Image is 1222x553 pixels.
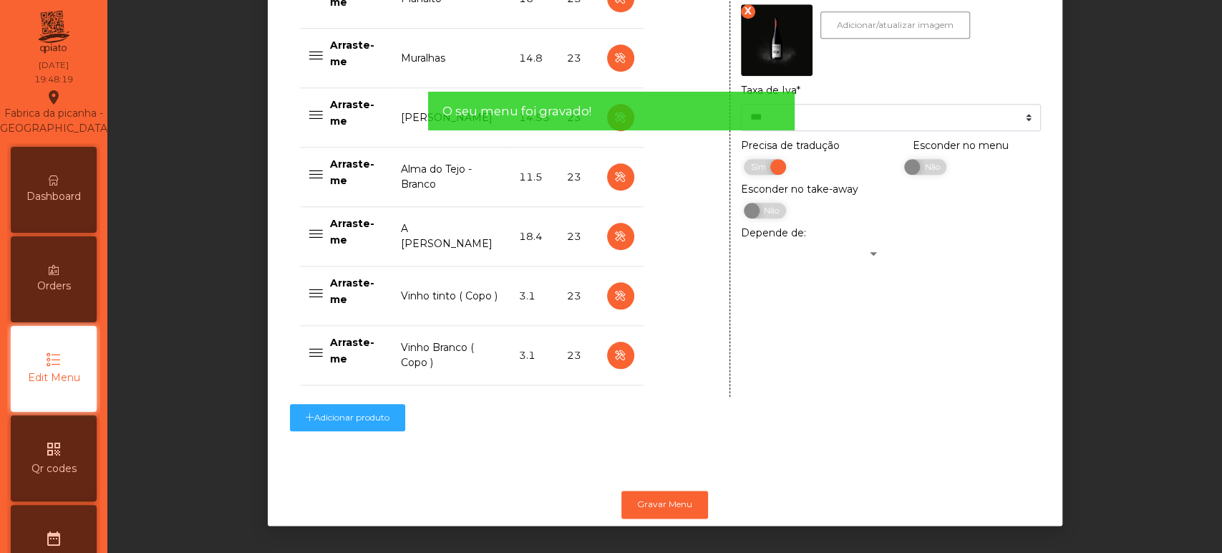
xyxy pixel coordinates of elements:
p: Arraste-me [330,335,384,367]
td: A [PERSON_NAME] [392,207,510,266]
button: Gravar Menu [621,491,708,518]
i: date_range [45,530,62,547]
td: 18.4 [510,207,558,266]
td: Alma do Tejo - Branco [392,148,510,207]
td: [PERSON_NAME] [392,88,510,148]
span: Edit Menu [28,370,80,385]
td: 23 [558,266,598,326]
p: Arraste-me [330,37,384,69]
label: Precisa de tradução [741,138,840,153]
td: 3.1 [510,266,558,326]
p: Arraste-me [330,156,384,188]
span: Não [912,159,948,175]
div: [DATE] [39,59,69,72]
span: O seu menu foi gravado! [442,102,591,120]
td: 23 [558,148,598,207]
td: 23 [558,207,598,266]
td: 23 [558,326,598,385]
img: qpiato [36,7,71,57]
span: Qr codes [31,461,77,476]
span: Sim [742,159,778,175]
span: Dashboard [26,189,81,204]
td: Muralhas [392,29,510,88]
p: Arraste-me [330,216,384,248]
td: 11.5 [510,148,558,207]
span: Não [752,203,787,218]
div: 19:48:19 [34,73,73,86]
i: qr_code [45,441,62,458]
i: location_on [45,89,62,106]
p: Arraste-me [330,97,384,129]
label: Depende de: [741,226,806,241]
div: X [741,4,755,19]
p: Arraste-me [330,275,384,307]
span: Orders [37,279,71,294]
button: Adicionar/atualizar imagem [820,11,970,39]
button: Adicionar produto [290,404,405,431]
td: 3.1 [510,326,558,385]
label: Esconder no take-away [741,182,858,197]
td: Vinho tinto ( Copo ) [392,266,510,326]
td: Vinho Branco ( Copo ) [392,326,510,385]
label: Esconder no menu [913,138,1009,153]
